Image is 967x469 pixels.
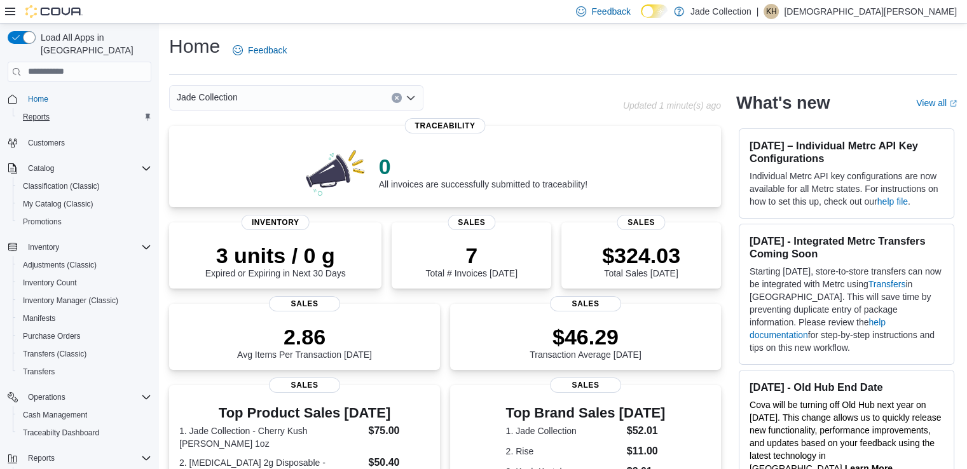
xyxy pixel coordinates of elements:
a: Feedback [228,37,292,63]
span: Transfers [18,364,151,379]
p: 3 units / 0 g [205,243,346,268]
dt: 1. Jade Collection [506,425,622,437]
span: My Catalog (Classic) [23,199,93,209]
span: Inventory [28,242,59,252]
span: Cash Management [23,410,87,420]
a: Inventory Manager (Classic) [18,293,123,308]
a: Transfers (Classic) [18,346,92,362]
p: Individual Metrc API key configurations are now available for all Metrc states. For instructions ... [750,170,943,208]
span: Traceabilty Dashboard [23,428,99,438]
span: Manifests [18,311,151,326]
span: Reports [23,112,50,122]
span: Classification (Classic) [18,179,151,194]
button: Catalog [23,161,59,176]
svg: External link [949,100,957,107]
span: Feedback [591,5,630,18]
button: Open list of options [406,93,416,103]
span: Sales [269,377,340,393]
span: Inventory Count [23,278,77,288]
span: Sales [617,215,665,230]
span: Purchase Orders [18,329,151,344]
p: 7 [425,243,517,268]
span: Customers [28,138,65,148]
span: Sales [550,296,621,311]
a: help documentation [750,317,886,340]
input: Dark Mode [641,4,668,18]
dd: $52.01 [627,423,666,438]
button: Home [3,90,156,108]
span: Adjustments (Classic) [23,260,97,270]
h3: [DATE] - Old Hub End Date [750,381,943,393]
button: Reports [3,449,156,467]
span: Operations [23,390,151,405]
span: Purchase Orders [23,331,81,341]
a: My Catalog (Classic) [18,196,99,212]
button: Promotions [13,213,156,231]
span: Transfers (Classic) [23,349,86,359]
span: Reports [23,451,151,466]
span: Load All Apps in [GEOGRAPHIC_DATA] [36,31,151,57]
h3: [DATE] - Integrated Metrc Transfers Coming Soon [750,234,943,260]
h2: What's new [736,93,830,113]
p: $46.29 [530,324,641,350]
span: Inventory [23,240,151,255]
button: Traceabilty Dashboard [13,424,156,442]
span: Promotions [18,214,151,229]
div: Avg Items Per Transaction [DATE] [237,324,372,360]
img: 0 [303,146,369,197]
button: Purchase Orders [13,327,156,345]
button: Customers [3,133,156,152]
span: Inventory Count [18,275,151,290]
div: Transaction Average [DATE] [530,324,641,360]
p: Jade Collection [690,4,751,19]
span: Classification (Classic) [23,181,100,191]
span: Manifests [23,313,55,323]
button: Reports [23,451,60,466]
img: Cova [25,5,83,18]
a: help file [877,196,908,207]
a: View allExternal link [916,98,957,108]
a: Reports [18,109,55,125]
span: Inventory Manager (Classic) [18,293,151,308]
button: Cash Management [13,406,156,424]
span: Reports [18,109,151,125]
span: Home [28,94,48,104]
span: Traceability [404,118,485,133]
span: Transfers [23,367,55,377]
a: Customers [23,135,70,151]
div: Expired or Expiring in Next 30 Days [205,243,346,278]
span: Jade Collection [177,90,238,105]
p: 0 [379,154,587,179]
button: Inventory Count [13,274,156,292]
span: Promotions [23,217,62,227]
span: Sales [269,296,340,311]
p: $324.03 [602,243,680,268]
div: Total # Invoices [DATE] [425,243,517,278]
span: Traceabilty Dashboard [18,425,151,440]
span: Catalog [23,161,151,176]
a: Home [23,92,53,107]
h1: Home [169,34,220,59]
button: Inventory [23,240,64,255]
button: Adjustments (Classic) [13,256,156,274]
span: Feedback [248,44,287,57]
span: Inventory [242,215,310,230]
button: My Catalog (Classic) [13,195,156,213]
dd: $11.00 [627,444,666,459]
p: 2.86 [237,324,372,350]
button: Reports [13,108,156,126]
button: Inventory [3,238,156,256]
a: Inventory Count [18,275,82,290]
span: Transfers (Classic) [18,346,151,362]
span: Catalog [28,163,54,173]
span: Sales [448,215,495,230]
a: Cash Management [18,407,92,423]
p: Starting [DATE], store-to-store transfers can now be integrated with Metrc using in [GEOGRAPHIC_D... [750,265,943,354]
span: KH [766,4,777,19]
a: Traceabilty Dashboard [18,425,104,440]
dt: 2. Rise [506,445,622,458]
dd: $75.00 [368,423,429,438]
a: Purchase Orders [18,329,86,344]
a: Transfers [18,364,60,379]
